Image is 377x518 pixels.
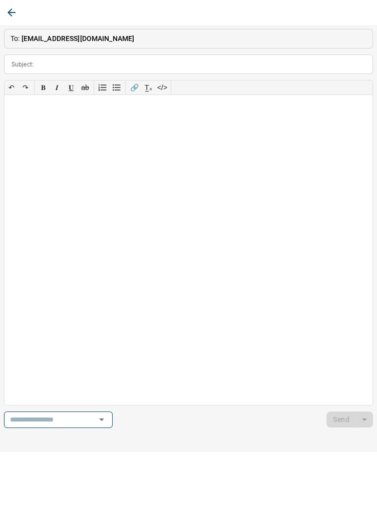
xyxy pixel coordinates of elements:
[78,80,92,94] button: ab
[5,80,19,94] button: ↶
[127,80,141,94] button: 🔗
[36,80,50,94] button: 𝐁
[19,80,33,94] button: ↷
[22,34,135,42] span: [EMAIL_ADDRESS][DOMAIN_NAME]
[81,83,89,91] s: ab
[50,80,64,94] button: 𝑰
[95,412,109,426] button: Open
[4,29,373,48] p: To:
[141,80,155,94] button: T̲ₓ
[96,80,110,94] button: Numbered list
[110,80,124,94] button: Bullet list
[12,60,34,69] p: Subject:
[326,411,373,427] div: split button
[155,80,169,94] button: </>
[69,83,74,91] span: 𝐔
[64,80,78,94] button: 𝐔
